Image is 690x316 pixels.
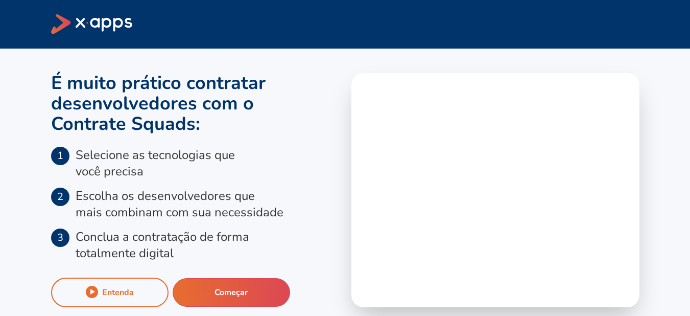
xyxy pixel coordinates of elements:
[51,278,169,307] button: Entenda
[51,229,69,247] span: 3
[76,229,249,261] p: Conclua a contratação de forma totalmente digital
[76,188,283,220] p: Escolha os desenvolvedores que mais combinam com sua necessidade
[51,111,196,137] span: Contrate Squads
[51,73,339,134] h1: É muito prático contratar desenvolvedores com o :
[102,287,134,298] div: Entenda
[51,147,69,165] span: 1
[76,147,235,179] p: Selecione as tecnologias que você precisa
[51,188,69,206] span: 2
[173,278,290,307] button: Começar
